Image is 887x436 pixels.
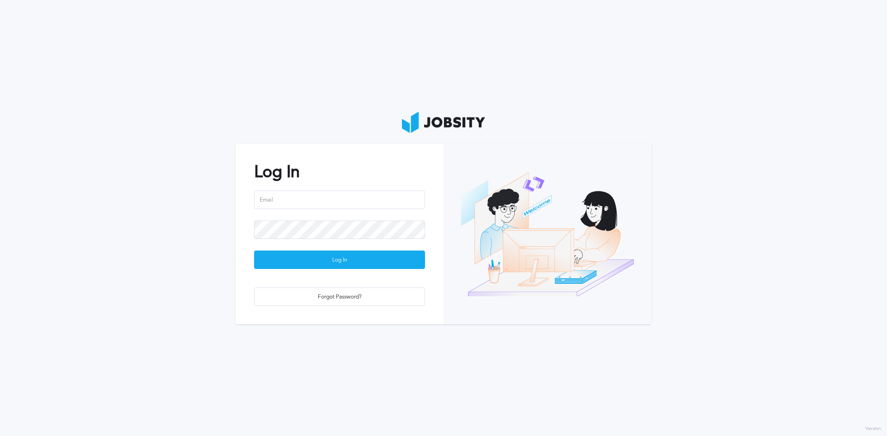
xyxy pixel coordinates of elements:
label: Version: [865,426,882,432]
input: Email [254,191,425,209]
div: Forgot Password? [255,288,425,306]
button: Forgot Password? [254,287,425,306]
div: Log In [255,251,425,269]
button: Log In [254,251,425,269]
h2: Log In [254,162,425,181]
